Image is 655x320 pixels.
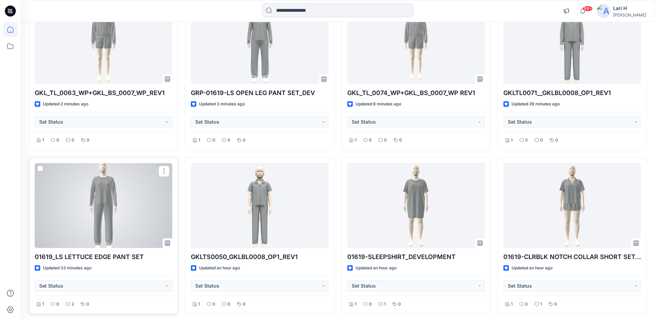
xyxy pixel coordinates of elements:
[56,137,59,144] p: 0
[503,163,641,248] a: 01619-CLRBLK NOTCH COLLAR SHORT SET_DEVELOPMENT
[191,163,328,248] a: GKLTS0050_GKLBL0008_OP1_REV1
[35,88,172,98] p: GKL_TL_0063_WP+GKL_BS_0007_WP_REV1
[511,137,513,144] p: 1
[212,301,215,308] p: 0
[384,137,387,144] p: 0
[191,252,328,262] p: GKLTS0050_GKLBL0008_OP1_REV1
[525,137,528,144] p: 0
[582,6,593,11] span: 99+
[613,4,646,12] div: Lari H
[384,301,386,308] p: 1
[347,252,485,262] p: 01619-SLEEPSHIRT_DEVELOPMENT
[369,301,372,308] p: 0
[86,301,89,308] p: 0
[356,101,401,108] p: Updated 6 minutes ago
[540,301,542,308] p: 1
[347,88,485,98] p: GKL_TL_0074_WP+GKL_BS_0007_WP REV1
[35,252,172,262] p: 01619_LS LETTUCE EDGE PANT SET
[512,101,560,108] p: Updated 29 minutes ago
[243,301,245,308] p: 0
[597,4,610,18] img: avatar
[35,163,172,248] a: 01619_LS LETTUCE EDGE PANT SET
[199,265,240,272] p: Updated an hour ago
[525,301,528,308] p: 0
[42,301,44,308] p: 1
[554,301,557,308] p: 0
[369,137,372,144] p: 0
[198,301,200,308] p: 1
[72,301,74,308] p: 2
[356,265,396,272] p: Updated an hour ago
[198,137,200,144] p: 1
[72,137,74,144] p: 0
[347,163,485,248] a: 01619-SLEEPSHIRT_DEVELOPMENT
[199,101,245,108] p: Updated 3 minutes ago
[228,137,230,144] p: 0
[540,137,543,144] p: 0
[43,101,88,108] p: Updated 2 minutes ago
[43,265,91,272] p: Updated 33 minutes ago
[503,252,641,262] p: 01619-CLRBLK NOTCH COLLAR SHORT SET_DEVELOPMENT
[191,88,328,98] p: GRP-01619-LS OPEN LEG PANT SET_DEV
[512,265,553,272] p: Updated an hour ago
[42,137,44,144] p: 1
[503,88,641,98] p: GKLTL0071__GKLBL0008_OP1_REV1
[355,137,357,144] p: 1
[228,301,230,308] p: 0
[555,137,558,144] p: 0
[398,301,401,308] p: 0
[212,137,215,144] p: 0
[399,137,402,144] p: 0
[511,301,513,308] p: 1
[613,12,646,18] div: [PERSON_NAME]
[355,301,357,308] p: 1
[87,137,89,144] p: 0
[243,137,245,144] p: 0
[56,301,59,308] p: 0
